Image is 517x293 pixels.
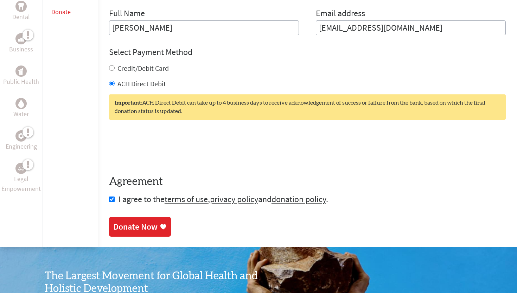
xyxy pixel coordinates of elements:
[1,163,41,194] a: Legal EmpowermentLegal Empowerment
[210,194,258,205] a: privacy policy
[18,100,24,108] img: Water
[15,163,27,174] div: Legal Empowerment
[9,33,33,54] a: BusinessBusiness
[6,130,37,151] a: EngineeringEngineering
[18,3,24,10] img: Dental
[117,64,169,73] label: Credit/Debit Card
[15,66,27,77] div: Public Health
[13,109,29,119] p: Water
[115,100,142,106] strong: Important:
[9,44,33,54] p: Business
[6,142,37,151] p: Engineering
[18,36,24,42] img: Business
[117,79,166,88] label: ACH Direct Debit
[12,1,30,22] a: DentalDental
[316,20,506,35] input: Your Email
[18,68,24,75] img: Public Health
[272,194,326,205] a: donation policy
[165,194,208,205] a: terms of use
[51,8,71,16] a: Donate
[109,20,299,35] input: Enter Full Name
[15,1,27,12] div: Dental
[18,133,24,139] img: Engineering
[109,94,506,120] div: ACH Direct Debit can take up to 4 business days to receive acknowledgement of success or failure ...
[109,46,506,58] h4: Select Payment Method
[109,175,506,188] h4: Agreement
[109,217,171,237] a: Donate Now
[12,12,30,22] p: Dental
[119,194,328,205] span: I agree to the , and .
[3,77,39,87] p: Public Health
[316,8,365,20] label: Email address
[1,174,41,194] p: Legal Empowerment
[109,134,216,161] iframe: reCAPTCHA
[15,98,27,109] div: Water
[3,66,39,87] a: Public HealthPublic Health
[113,221,158,232] div: Donate Now
[18,166,24,170] img: Legal Empowerment
[109,8,145,20] label: Full Name
[13,98,29,119] a: WaterWater
[51,4,89,20] li: Donate
[15,130,27,142] div: Engineering
[15,33,27,44] div: Business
